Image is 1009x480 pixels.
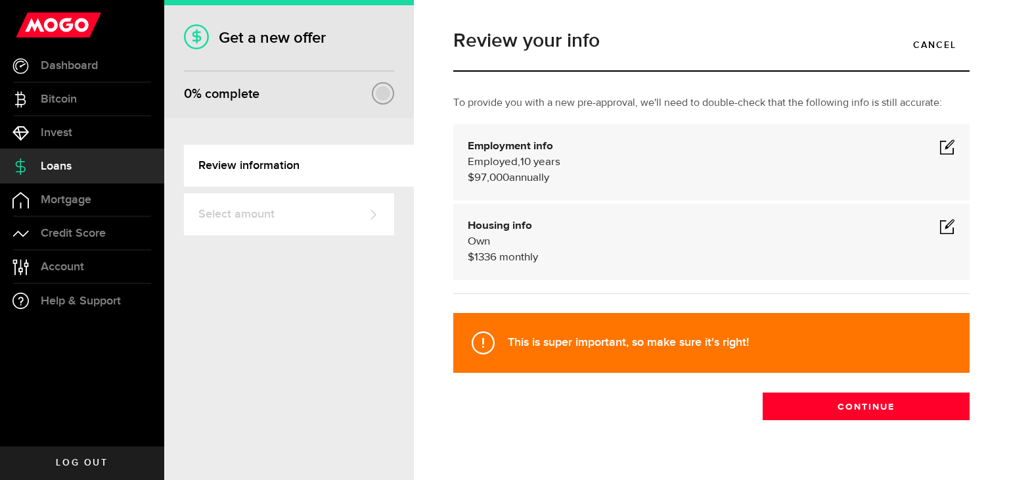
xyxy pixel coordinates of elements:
[468,220,532,231] b: Housing info
[468,141,553,152] b: Employment info
[468,172,509,183] span: $97,000
[41,60,98,72] span: Dashboard
[41,194,91,206] span: Mortgage
[184,82,259,106] div: % complete
[508,335,749,349] strong: This is super important, so make sure it's right!
[468,252,474,263] span: $
[41,228,106,239] span: Credit Score
[468,156,518,168] span: Employed
[468,236,490,247] span: Own
[41,295,121,307] span: Help & Support
[41,93,77,105] span: Bitcoin
[900,31,970,59] a: Cancel
[499,252,538,263] span: monthly
[474,252,497,263] span: 1336
[453,95,970,111] p: To provide you with a new pre-approval, we'll need to double-check that the following info is sti...
[41,127,72,139] span: Invest
[518,156,520,168] span: ,
[509,172,549,183] span: annually
[184,145,414,187] a: Review information
[184,86,192,102] span: 0
[41,160,72,172] span: Loans
[41,261,84,273] span: Account
[56,458,108,468] span: Log out
[520,156,560,168] span: 10 years
[453,31,970,51] h1: Review your info
[184,193,394,235] a: Select amount
[184,28,394,47] h1: Get a new offer
[763,393,970,420] button: Continue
